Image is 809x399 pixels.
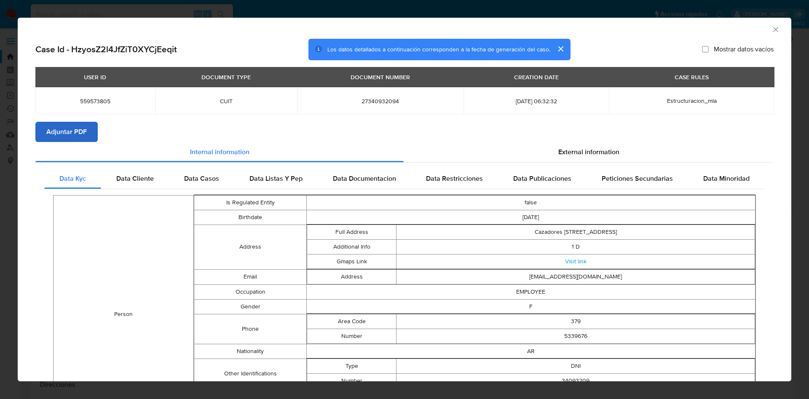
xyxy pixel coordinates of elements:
[703,174,750,183] span: Data Minoridad
[396,373,755,388] td: 34093209
[306,299,755,314] td: F
[35,44,177,55] h2: Case Id - HzyosZ2l4JfZiT0XYCjEeqit
[327,45,550,54] span: Los datos detallados a continuación corresponden a la fecha de generación del caso.
[307,239,396,254] td: Additional Info
[306,210,755,225] td: [DATE]
[46,97,145,105] span: 559573805
[426,174,483,183] span: Data Restricciones
[396,314,755,329] td: 379
[714,45,774,54] span: Mostrar datos vacíos
[194,284,306,299] td: Occupation
[307,314,396,329] td: Area Code
[771,25,779,33] button: Cerrar ventana
[474,97,599,105] span: [DATE] 06:32:32
[196,70,256,84] div: DOCUMENT TYPE
[190,147,249,157] span: Internal information
[333,174,396,183] span: Data Documentacion
[44,169,765,189] div: Detailed internal info
[194,210,306,225] td: Birthdate
[396,359,755,373] td: DNI
[46,123,87,141] span: Adjuntar PDF
[306,284,755,299] td: EMPLOYEE
[396,329,755,343] td: 5339676
[35,142,774,162] div: Detailed info
[558,147,619,157] span: External information
[194,195,306,210] td: Is Regulated Entity
[307,254,396,269] td: Gmaps Link
[565,257,587,265] a: Visit link
[550,39,571,59] button: cerrar
[194,269,306,284] td: Email
[249,174,303,183] span: Data Listas Y Pep
[396,269,755,284] td: [EMAIL_ADDRESS][DOMAIN_NAME]
[35,122,98,142] button: Adjuntar PDF
[184,174,219,183] span: Data Casos
[602,174,673,183] span: Peticiones Secundarias
[307,225,396,239] td: Full Address
[509,70,564,84] div: CREATION DATE
[307,359,396,373] td: Type
[670,70,714,84] div: CASE RULES
[59,174,86,183] span: Data Kyc
[307,373,396,388] td: Number
[513,174,571,183] span: Data Publicaciones
[307,329,396,343] td: Number
[396,225,755,239] td: Cazadores [STREET_ADDRESS]
[18,18,791,381] div: closure-recommendation-modal
[308,97,454,105] span: 27340932094
[702,46,709,53] input: Mostrar datos vacíos
[194,314,306,344] td: Phone
[79,70,111,84] div: USER ID
[346,70,415,84] div: DOCUMENT NUMBER
[165,97,287,105] span: CUIT
[194,344,306,359] td: Nationality
[306,195,755,210] td: false
[194,225,306,269] td: Address
[194,299,306,314] td: Gender
[194,359,306,388] td: Other Identifications
[396,239,755,254] td: 1 D
[307,269,396,284] td: Address
[667,96,717,105] span: Estructuracion_mla
[116,174,154,183] span: Data Cliente
[306,344,755,359] td: AR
